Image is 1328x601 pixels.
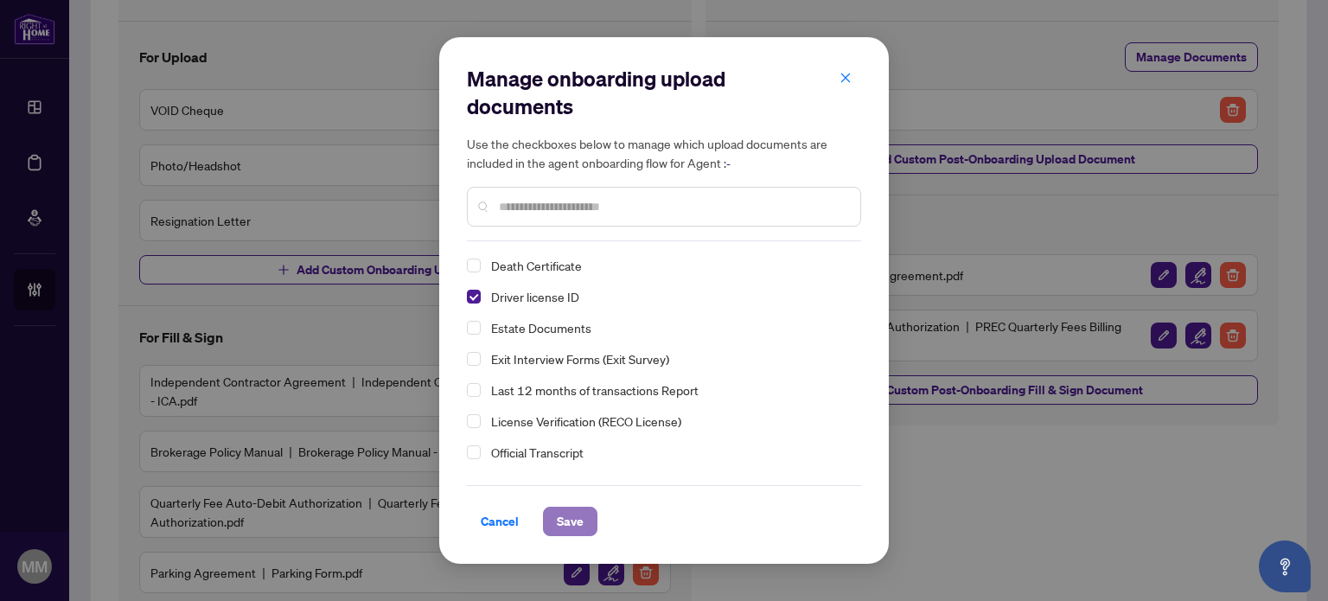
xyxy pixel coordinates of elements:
button: Save [543,507,597,536]
span: Estate Documents [491,320,591,336]
h2: Manage onboarding upload documents [467,65,861,120]
span: License Verification (RECO License) [484,411,851,432]
span: Cancel [481,508,519,535]
span: Driver license ID [491,289,579,304]
span: close [840,72,852,84]
span: Driver license ID [484,286,851,307]
button: Cancel [467,507,533,536]
span: Select Estate Documents [467,321,481,335]
span: Select Driver license ID [467,290,481,304]
span: Last 12 months of transactions Report [491,382,699,398]
span: Death Certificate [491,258,582,273]
span: Last 12 months of transactions Report [484,380,851,400]
span: Select License Verification (RECO License) [467,414,481,428]
span: License Verification (RECO License) [491,413,681,429]
span: Select Last 12 months of transactions Report [467,383,481,397]
button: Open asap [1259,540,1311,592]
span: Select Official Transcript [467,445,481,459]
h5: Use the checkboxes below to manage which upload documents are included in the agent onboarding fl... [467,134,861,173]
span: Death Certificate [484,255,851,276]
span: Estate Documents [484,317,851,338]
span: Official Transcript [484,442,851,463]
span: Exit Interview Forms (Exit Survey) [484,348,851,369]
span: Save [557,508,584,535]
span: Select Death Certificate [467,259,481,272]
span: Select Exit Interview Forms (Exit Survey) [467,352,481,366]
span: Exit Interview Forms (Exit Survey) [491,351,669,367]
span: Official Transcript [491,444,584,460]
span: - [726,156,731,171]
